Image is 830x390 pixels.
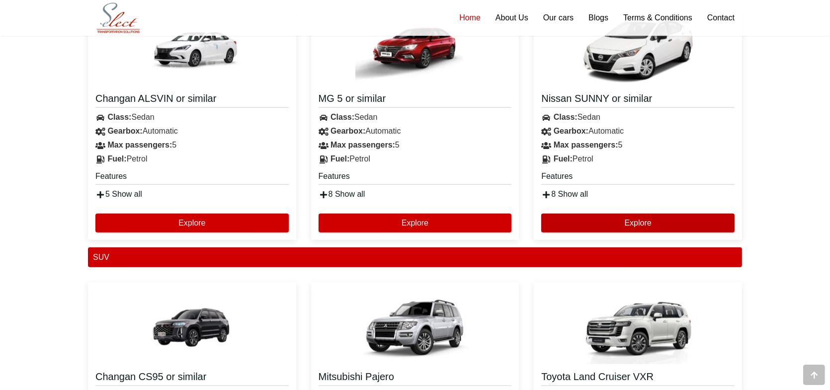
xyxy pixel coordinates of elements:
[88,110,296,124] div: Sedan
[355,290,475,364] img: Mitsubishi Pajero
[355,11,475,86] img: MG 5 or similar
[311,124,519,138] div: Automatic
[534,110,742,124] div: Sedan
[95,214,289,233] button: Explore
[107,113,131,121] strong: Class:
[331,155,349,163] strong: Fuel:
[331,127,365,135] strong: Gearbox:
[541,92,735,108] a: Nissan SUNNY or similar
[319,171,512,185] h5: Features
[319,92,512,108] a: MG 5 or similar
[319,370,512,386] a: Mitsubishi Pajero
[132,290,251,364] img: Changan CS95 or similar
[132,11,251,86] img: Changan ALSVIN or similar
[88,152,296,166] div: Petrol
[107,155,126,163] strong: Fuel:
[88,124,296,138] div: Automatic
[311,110,519,124] div: Sedan
[311,152,519,166] div: Petrol
[554,127,588,135] strong: Gearbox:
[541,370,735,386] a: Toyota Land Cruiser VXR
[88,138,296,152] div: 5
[554,141,618,149] strong: Max passengers:
[541,190,588,198] a: 8 Show all
[95,370,289,386] a: Changan CS95 or similar
[107,127,142,135] strong: Gearbox:
[541,214,735,233] button: Explore
[579,11,698,86] img: Nissan SUNNY or similar
[541,171,735,185] h5: Features
[331,113,354,121] strong: Class:
[107,141,172,149] strong: Max passengers:
[90,1,146,35] img: Select Rent a Car
[319,214,512,233] button: Explore
[95,171,289,185] h5: Features
[311,138,519,152] div: 5
[554,113,578,121] strong: Class:
[319,190,365,198] a: 8 Show all
[88,247,742,267] div: SUV
[554,155,573,163] strong: Fuel:
[331,141,395,149] strong: Max passengers:
[95,190,142,198] a: 5 Show all
[803,365,825,385] div: Go to top
[534,152,742,166] div: Petrol
[534,138,742,152] div: 5
[95,92,289,108] a: Changan ALSVIN or similar
[534,124,742,138] div: Automatic
[579,290,698,364] img: Toyota Land Cruiser VXR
